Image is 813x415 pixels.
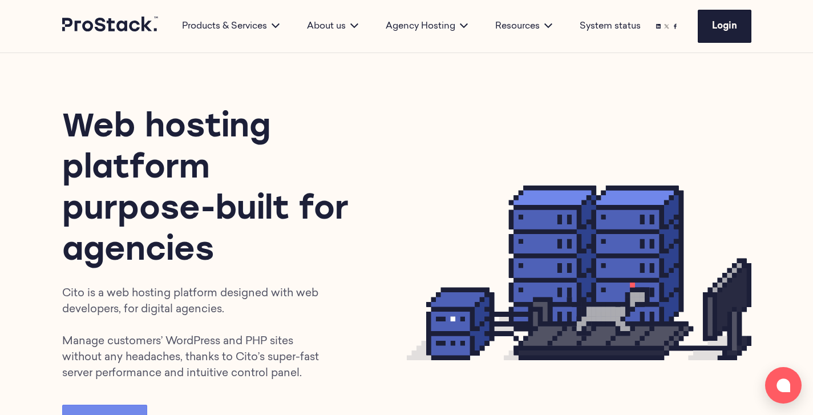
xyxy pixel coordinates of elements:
[372,19,482,33] div: Agency Hosting
[765,367,802,404] button: Open chat window
[482,19,566,33] div: Resources
[698,10,751,43] a: Login
[168,19,293,33] div: Products & Services
[62,17,159,36] a: Prostack logo
[712,22,737,31] span: Login
[62,108,366,272] h1: Web hosting platform purpose-built for agencies
[62,286,335,382] p: Cito is a web hosting platform designed with web developers, for digital agencies. Manage custome...
[293,19,372,33] div: About us
[580,19,641,33] a: System status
